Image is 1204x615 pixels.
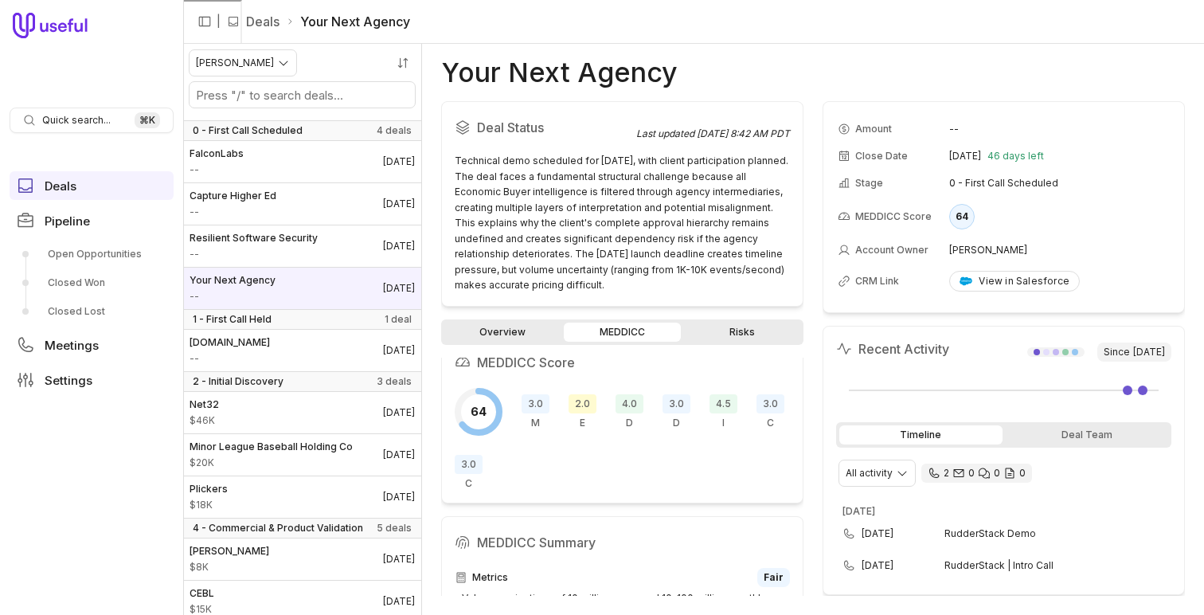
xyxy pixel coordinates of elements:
time: Deal Close Date [383,491,415,503]
span: Deals [45,180,76,192]
div: Last updated [636,127,790,140]
span: 3.0 [455,455,483,474]
span: Minor League Baseball Holding Co [190,441,353,453]
a: Meetings [10,331,174,359]
a: Open Opportunities [10,241,174,267]
span: [PERSON_NAME] [190,545,269,558]
span: 46 days left [987,150,1044,163]
span: D [626,417,633,429]
span: Amount [190,561,269,574]
span: Amount [190,456,353,469]
span: D [673,417,680,429]
div: Technical demo scheduled for [DATE], with client participation planned. The deal faces a fundamen... [455,153,790,293]
a: FalconLabs--[DATE] [183,141,421,182]
span: Stage [855,177,883,190]
div: 64 [949,204,975,229]
a: Minor League Baseball Holding Co$20K[DATE] [183,434,421,476]
span: Resilient Software Security [190,232,318,245]
td: [PERSON_NAME] [949,237,1170,263]
time: [DATE] [862,527,893,540]
a: [PERSON_NAME]$8K[DATE] [183,539,421,580]
span: Close Date [855,150,908,163]
span: Amount [190,206,276,218]
span: E [580,417,585,429]
span: Settings [45,374,92,386]
span: 3.0 [663,394,690,413]
span: Amount [190,290,276,303]
a: Deals [246,12,279,31]
div: Decision Criteria [616,394,643,429]
span: 4.0 [616,394,643,413]
span: [DOMAIN_NAME] [190,336,270,349]
a: [DOMAIN_NAME]--[DATE] [183,330,421,371]
span: 1 - First Call Held [193,313,272,326]
a: Plickers$18K[DATE] [183,476,421,518]
a: Closed Lost [10,299,174,324]
span: MEDDICC Score [855,210,932,223]
kbd: ⌘ K [135,112,160,128]
span: 4 deals [377,124,412,137]
span: Capture Higher Ed [190,190,276,202]
a: Closed Won [10,270,174,296]
a: Resilient Software Security--[DATE] [183,225,421,267]
a: View in Salesforce [949,271,1080,292]
time: Deal Close Date [383,344,415,357]
span: RudderStack Demo [944,527,1146,540]
a: Settings [10,366,174,394]
div: Deal Team [1006,425,1169,445]
span: M [531,417,540,429]
span: Amount [855,123,892,135]
h2: MEDDICC Summary [455,530,790,555]
span: CEBL [190,587,214,600]
a: Risks [684,323,800,342]
time: [DATE] [862,559,893,572]
span: Account Owner [855,244,928,257]
span: Quick search... [42,114,111,127]
span: RudderStack | Intro Call [944,559,1146,572]
span: Plickers [190,483,228,496]
span: Amount [190,414,219,427]
li: Your Next Agency [286,12,410,31]
time: [DATE] [1133,346,1165,358]
div: Competition [455,455,483,490]
a: Pipeline [10,206,174,235]
span: CRM Link [855,275,899,288]
a: Net32$46K[DATE] [183,392,421,433]
time: [DATE] [842,505,875,517]
span: Amount [190,163,244,176]
a: Deals [10,171,174,200]
time: Deal Close Date [383,553,415,566]
span: Fair [764,571,784,584]
span: 2.0 [569,394,596,413]
a: MEDDICC [564,323,680,342]
span: 1 deal [385,313,412,326]
span: 0 - First Call Scheduled [193,124,303,137]
button: Collapse sidebar [193,10,217,33]
span: 64 [471,402,487,421]
div: Timeline [839,425,1003,445]
span: 4 - Commercial & Product Validation [193,522,363,535]
div: 2 calls and 0 email threads [921,464,1032,483]
time: [DATE] 8:42 AM PDT [697,127,790,139]
span: C [767,417,774,429]
time: Deal Close Date [383,155,415,168]
a: Capture Higher Ed--[DATE] [183,183,421,225]
h2: Deal Status [455,115,636,140]
time: [DATE] [949,150,981,163]
span: Since [1097,343,1171,362]
div: View in Salesforce [960,275,1069,288]
div: Indicate Pain [709,394,737,429]
span: 4.5 [709,394,737,413]
span: C [465,477,472,490]
div: Metrics [522,394,549,429]
nav: Deals [183,44,422,615]
time: Deal Close Date [383,406,415,419]
div: Overall MEDDICC score [455,388,502,436]
span: Meetings [45,339,99,351]
time: Deal Close Date [383,198,415,210]
td: -- [949,116,1170,142]
div: Metrics [455,568,790,587]
div: Champion [756,394,784,429]
time: Deal Close Date [383,282,415,295]
span: Amount [190,352,270,365]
